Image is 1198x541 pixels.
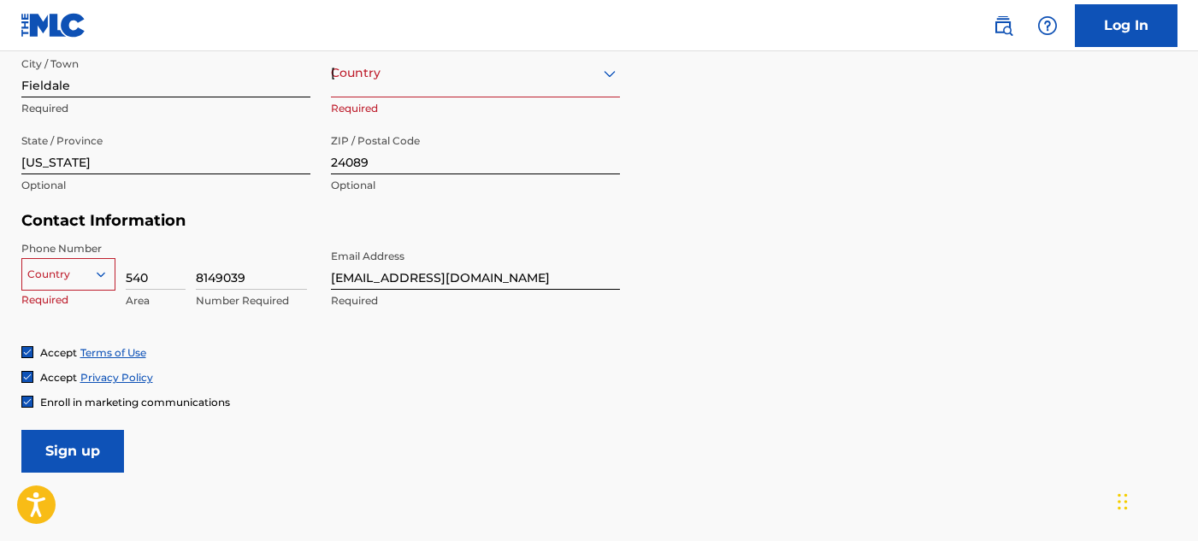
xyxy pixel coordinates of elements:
p: Required [331,293,620,309]
a: Public Search [986,9,1020,43]
p: Required [21,101,310,116]
div: Drag [1118,476,1128,527]
p: Area [126,293,186,309]
p: Optional [331,178,620,193]
p: Required [331,101,620,116]
input: Sign up [21,430,124,473]
img: MLC Logo [21,13,86,38]
p: Optional [21,178,310,193]
a: Privacy Policy [80,371,153,384]
iframe: Chat Widget [1112,459,1198,541]
a: Terms of Use [80,346,146,359]
a: Log In [1075,4,1177,47]
img: checkbox [22,372,32,382]
div: Help [1030,9,1065,43]
span: Accept [40,371,77,384]
span: Enroll in marketing communications [40,396,230,409]
img: checkbox [22,347,32,357]
span: Accept [40,346,77,359]
p: Number Required [196,293,307,309]
p: Required [21,292,115,308]
h5: Contact Information [21,211,620,231]
img: search [993,15,1013,36]
img: checkbox [22,397,32,407]
img: help [1037,15,1058,36]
